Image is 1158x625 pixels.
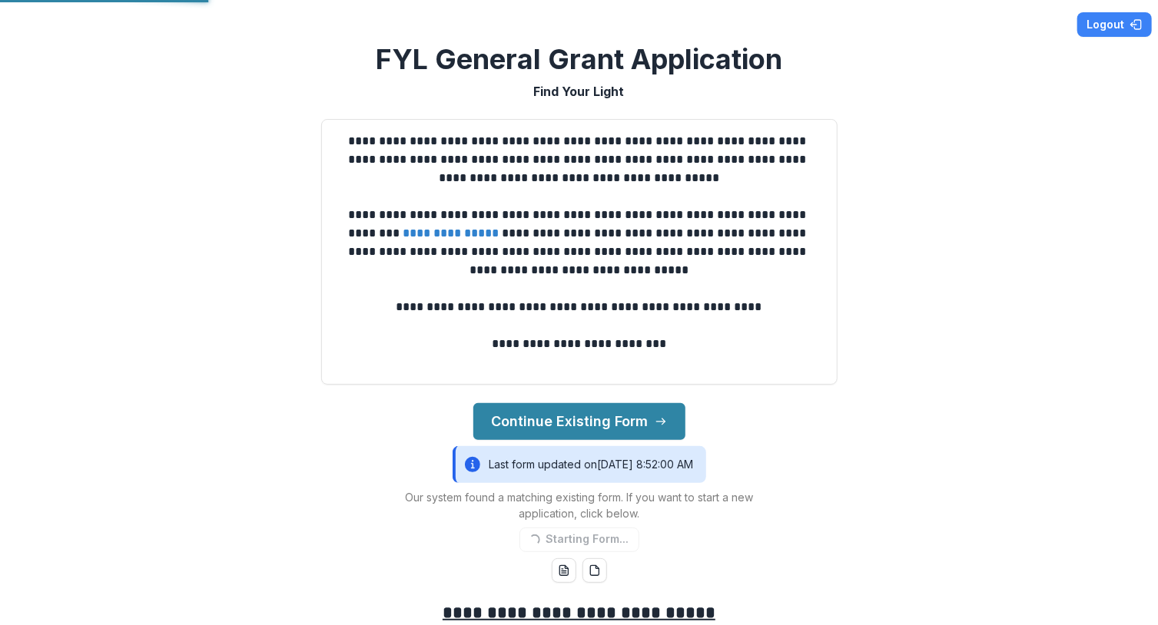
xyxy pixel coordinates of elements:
[552,558,576,583] button: word-download
[534,82,625,101] p: Find Your Light
[387,489,771,521] p: Our system found a matching existing form. If you want to start a new application, click below.
[582,558,607,583] button: pdf-download
[453,446,706,483] div: Last form updated on [DATE] 8:52:00 AM
[519,527,639,552] button: Starting Form...
[473,403,685,440] button: Continue Existing Form
[1077,12,1152,37] button: Logout
[376,43,782,76] h2: FYL General Grant Application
